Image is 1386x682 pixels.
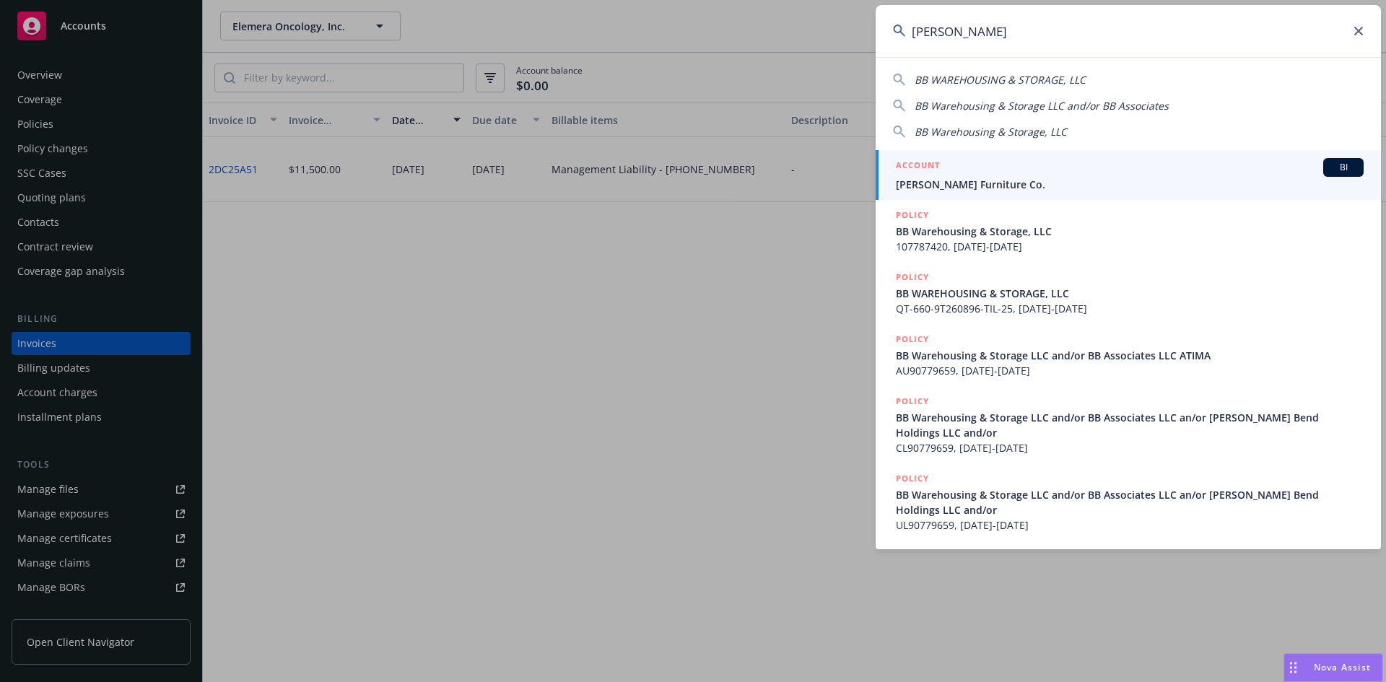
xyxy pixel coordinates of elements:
h5: POLICY [896,394,929,408]
span: 107787420, [DATE]-[DATE] [896,239,1364,254]
a: POLICYBB WAREHOUSING & STORAGE, LLCQT-660-9T260896-TIL-25, [DATE]-[DATE] [876,262,1381,324]
h5: ACCOUNT [896,158,940,175]
span: QT-660-9T260896-TIL-25, [DATE]-[DATE] [896,301,1364,316]
span: Nova Assist [1314,661,1371,673]
span: BB WAREHOUSING & STORAGE, LLC [896,286,1364,301]
button: Nova Assist [1283,653,1383,682]
span: BB Warehousing & Storage LLC and/or BB Associates LLC an/or [PERSON_NAME] Bend Holdings LLC and/or [896,487,1364,517]
span: [PERSON_NAME] Furniture Co. [896,177,1364,192]
span: AU90779659, [DATE]-[DATE] [896,363,1364,378]
span: BB Warehousing & Storage LLC and/or BB Associates LLC ATIMA [896,348,1364,363]
a: POLICYBB Warehousing & Storage LLC and/or BB Associates LLC ATIMAAU90779659, [DATE]-[DATE] [876,324,1381,386]
span: CL90779659, [DATE]-[DATE] [896,440,1364,455]
span: BB Warehousing & Storage, LLC [896,224,1364,239]
a: POLICYBB Warehousing & Storage LLC and/or BB Associates LLC an/or [PERSON_NAME] Bend Holdings LLC... [876,463,1381,541]
h5: POLICY [896,332,929,346]
span: BB WAREHOUSING & STORAGE, LLC [915,73,1086,87]
div: Drag to move [1284,654,1302,681]
span: BB Warehousing & Storage, LLC [915,125,1067,139]
span: UL90779659, [DATE]-[DATE] [896,517,1364,533]
input: Search... [876,5,1381,57]
span: BI [1329,161,1358,174]
a: POLICYBB Warehousing & Storage LLC and/or BB Associates LLC an/or [PERSON_NAME] Bend Holdings LLC... [876,386,1381,463]
h5: POLICY [896,208,929,222]
span: BB Warehousing & Storage LLC and/or BB Associates [915,99,1169,113]
a: ACCOUNTBI[PERSON_NAME] Furniture Co. [876,150,1381,200]
h5: POLICY [896,471,929,486]
h5: POLICY [896,270,929,284]
a: POLICYBB Warehousing & Storage, LLC107787420, [DATE]-[DATE] [876,200,1381,262]
span: BB Warehousing & Storage LLC and/or BB Associates LLC an/or [PERSON_NAME] Bend Holdings LLC and/or [896,410,1364,440]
